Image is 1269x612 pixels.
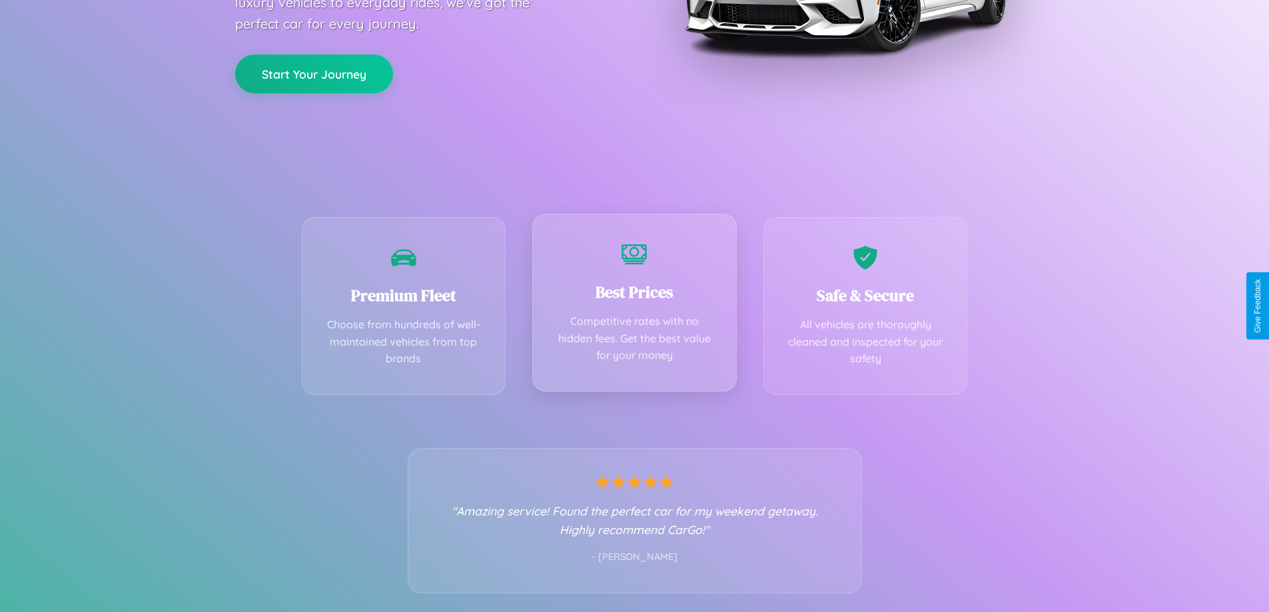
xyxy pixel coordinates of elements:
p: - [PERSON_NAME] [435,549,835,566]
h3: Best Prices [553,281,716,303]
p: Competitive rates with no hidden fees. Get the best value for your money [553,313,716,364]
h3: Premium Fleet [322,284,486,306]
p: "Amazing service! Found the perfect car for my weekend getaway. Highly recommend CarGo!" [435,501,835,539]
p: All vehicles are thoroughly cleaned and inspected for your safety [784,316,947,368]
div: Give Feedback [1253,279,1262,333]
button: Start Your Journey [235,55,393,93]
p: Choose from hundreds of well-maintained vehicles from top brands [322,316,486,368]
h3: Safe & Secure [784,284,947,306]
